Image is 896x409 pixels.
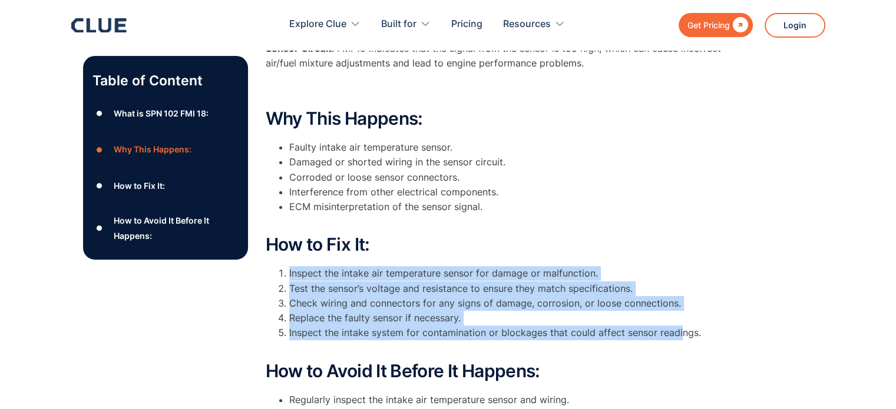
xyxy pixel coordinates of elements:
li: ECM misinterpretation of the sensor signal. [289,199,737,229]
div: Explore Clue [289,6,361,43]
div: ● [92,104,107,122]
strong: Intake Air Temperature Sensor Circuit [266,27,736,54]
p: Table of Content [92,71,239,90]
div: Get Pricing [687,18,730,32]
li: Faulty intake air temperature sensor. [289,140,737,155]
a: Get Pricing [679,13,753,37]
li: Inspect the intake air temperature sensor for damage or malfunction. [289,266,737,281]
h2: Why This Happens: [266,109,737,128]
li: Interference from other electrical components. [289,185,737,199]
a: Login [765,13,825,38]
div: How to Fix It: [113,178,164,193]
div: Why This Happens: [113,142,191,157]
a: ●How to Avoid It Before It Happens: [92,213,239,242]
li: Corroded or loose sensor connectors. [289,170,737,185]
li: Replace the faulty sensor if necessary. [289,311,737,325]
a: ●Why This Happens: [92,141,239,158]
li: Damaged or shorted wiring in the sensor circuit. [289,155,737,169]
a: Pricing [451,6,482,43]
div: ● [92,219,107,237]
div: Built for [381,6,416,43]
div: Resources [503,6,551,43]
li: Regularly inspect the intake air temperature sensor and wiring. [289,393,737,407]
p: ‍ [266,82,737,97]
div: ● [92,141,107,158]
li: Check wiring and connectors for any signs of damage, corrosion, or loose connections. [289,296,737,311]
a: ●What is SPN 102 FMI 18: [92,104,239,122]
h2: How to Fix It: [266,235,737,254]
h2: How to Avoid It Before It Happens: [266,361,737,381]
div: Resources [503,6,565,43]
div: Built for [381,6,431,43]
div: Explore Clue [289,6,346,43]
a: ●How to Fix It: [92,177,239,194]
li: Test the sensor’s voltage and resistance to ensure they match specifications. [289,281,737,296]
div: ● [92,177,107,194]
div:  [730,18,748,32]
li: Inspect the intake system for contamination or blockages that could affect sensor readings. [289,325,737,355]
div: What is SPN 102 FMI 18: [113,105,208,120]
div: How to Avoid It Before It Happens: [113,213,238,242]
